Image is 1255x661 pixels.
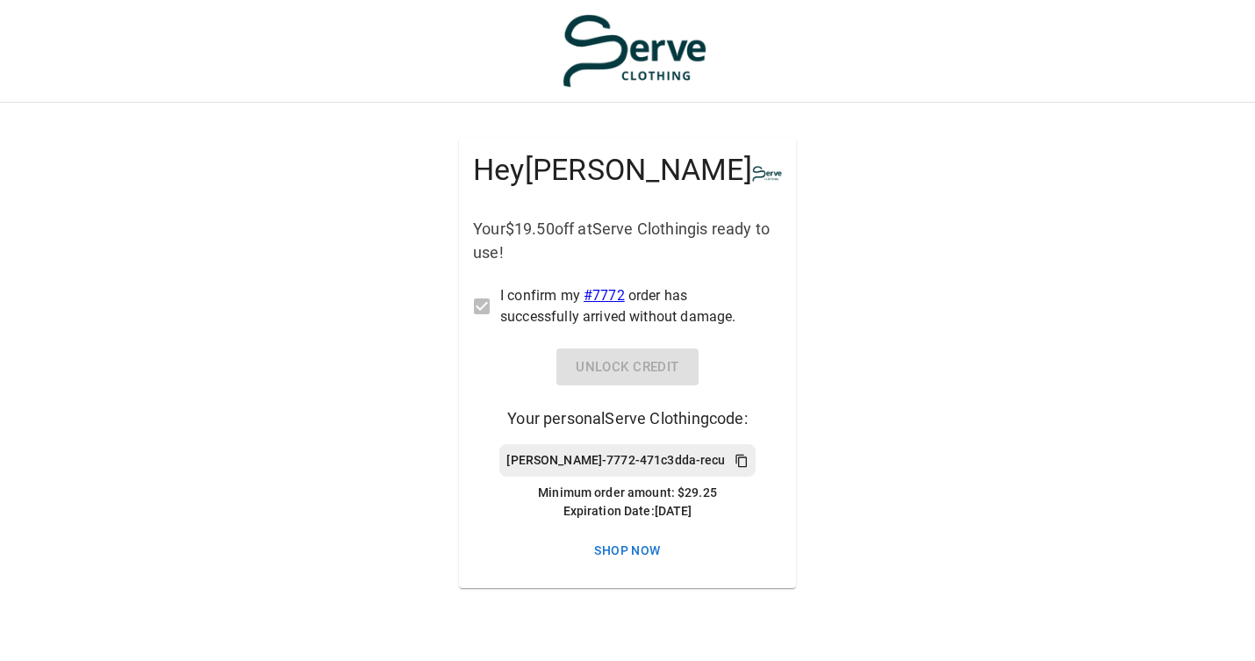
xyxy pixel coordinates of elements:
[507,406,747,430] p: Your personal Serve Clothing code:
[752,152,782,196] div: Serve Clothing
[506,451,725,470] p: [PERSON_NAME]-7772-471c3dda-recu
[521,502,735,521] p: Expiration Date: [DATE]
[562,13,707,89] img: serve-clothing.myshopify.com-3331c13f-55ad-48ba-bef5-e23db2fa8125
[496,484,759,502] p: Minimum order amount: $29.25
[473,217,782,264] p: Your $19.50 off at Serve Clothing is ready to use!
[584,287,625,304] a: #7772
[489,535,766,567] a: Shop Now
[500,285,768,327] p: I confirm my order has successfully arrived without damage.
[473,152,752,189] h4: Hey [PERSON_NAME]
